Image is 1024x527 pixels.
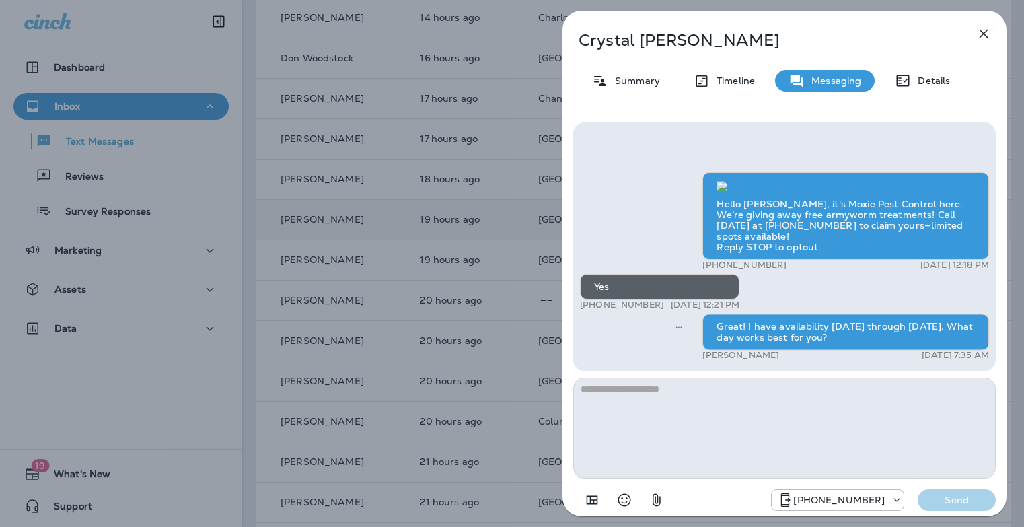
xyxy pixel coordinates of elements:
[608,75,660,86] p: Summary
[710,75,755,86] p: Timeline
[922,350,989,361] p: [DATE] 7:35 AM
[911,75,950,86] p: Details
[772,492,904,508] div: +1 (817) 482-3792
[580,300,664,310] p: [PHONE_NUMBER]
[702,314,989,350] div: Great! I have availability [DATE] through [DATE]. What day works best for you?
[805,75,861,86] p: Messaging
[702,350,779,361] p: [PERSON_NAME]
[920,260,989,271] p: [DATE] 12:18 PM
[702,172,989,260] div: Hello [PERSON_NAME], it's Moxie Pest Control here. We’re giving away free armyworm treatments! Ca...
[611,487,638,514] button: Select an emoji
[702,260,787,271] p: [PHONE_NUMBER]
[793,495,885,505] p: [PHONE_NUMBER]
[579,31,946,50] p: Crystal [PERSON_NAME]
[717,181,727,192] img: twilio-download
[580,274,739,300] div: Yes
[671,300,739,310] p: [DATE] 12:21 PM
[579,487,606,514] button: Add in a premade template
[675,320,682,332] span: Sent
